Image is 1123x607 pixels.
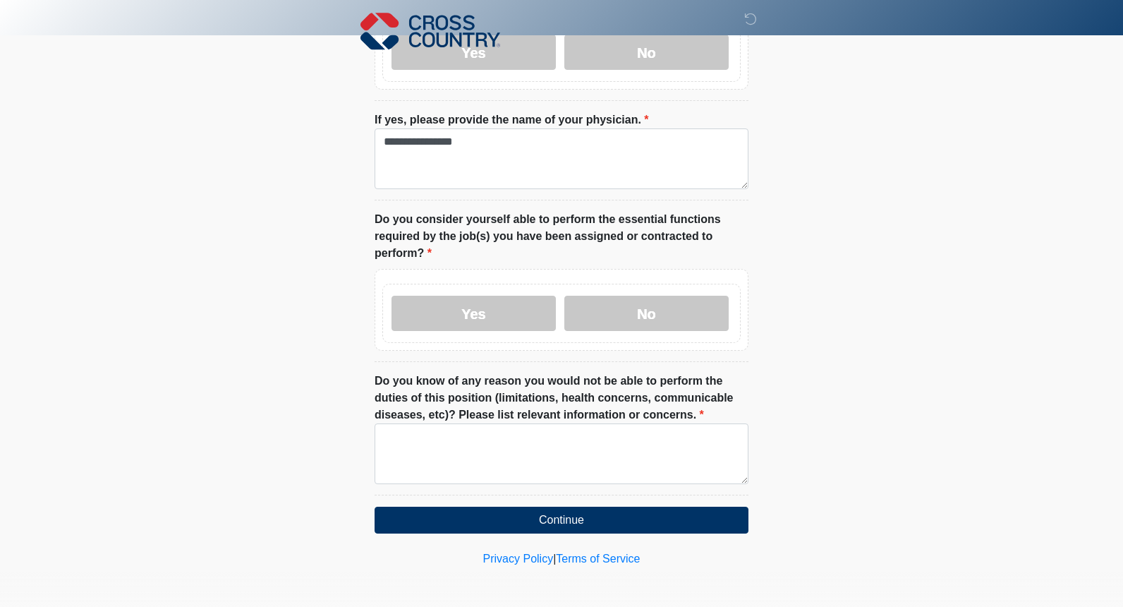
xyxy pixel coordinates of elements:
label: If yes, please provide the name of your physician. [375,112,649,128]
label: Yes [391,296,556,331]
img: Cross Country Logo [360,11,500,52]
button: Continue [375,507,748,534]
label: Do you consider yourself able to perform the essential functions required by the job(s) you have ... [375,211,748,262]
a: Terms of Service [556,553,640,565]
a: | [553,553,556,565]
a: Privacy Policy [483,553,554,565]
label: No [564,296,729,331]
label: Do you know of any reason you would not be able to perform the duties of this position (limitatio... [375,373,748,423]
